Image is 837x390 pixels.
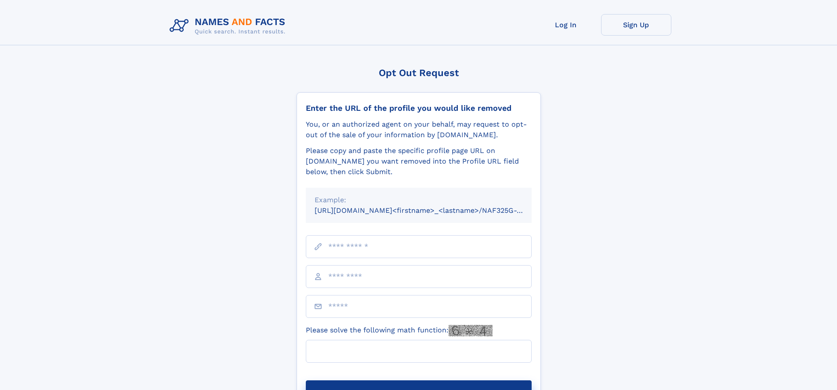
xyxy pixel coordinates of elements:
[315,206,548,215] small: [URL][DOMAIN_NAME]<firstname>_<lastname>/NAF325G-xxxxxxxx
[166,14,293,38] img: Logo Names and Facts
[315,195,523,205] div: Example:
[601,14,671,36] a: Sign Up
[306,119,532,140] div: You, or an authorized agent on your behalf, may request to opt-out of the sale of your informatio...
[306,103,532,113] div: Enter the URL of the profile you would like removed
[297,67,541,78] div: Opt Out Request
[531,14,601,36] a: Log In
[306,146,532,177] div: Please copy and paste the specific profile page URL on [DOMAIN_NAME] you want removed into the Pr...
[306,325,493,336] label: Please solve the following math function:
